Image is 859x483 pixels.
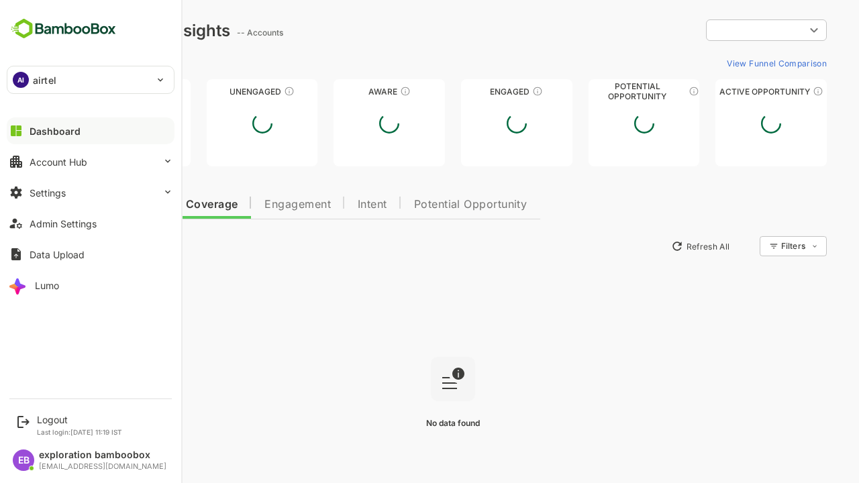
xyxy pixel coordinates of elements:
[287,87,398,97] div: Aware
[668,87,780,97] div: Active Opportunity
[7,117,174,144] button: Dashboard
[237,86,248,97] div: These accounts have not shown enough engagement and need nurturing
[7,272,174,299] button: Lumo
[414,87,525,97] div: Engaged
[353,86,364,97] div: These accounts have just entered the buying cycle and need further nurturing
[39,462,166,471] div: [EMAIL_ADDRESS][DOMAIN_NAME]
[37,428,122,436] p: Last login: [DATE] 11:19 IST
[30,249,85,260] div: Data Upload
[485,86,496,97] div: These accounts are warm, further nurturing would qualify them to MQAs
[35,280,59,291] div: Lumo
[7,179,174,206] button: Settings
[7,66,174,93] div: AIairtel
[7,241,174,268] button: Data Upload
[379,418,433,428] span: No data found
[734,241,758,251] div: Filters
[217,199,284,210] span: Engagement
[7,16,120,42] img: BambooboxFullLogoMark.5f36c76dfaba33ec1ec1367b70bb1252.svg
[39,449,166,461] div: exploration bamboobox
[7,210,174,237] button: Admin Settings
[46,199,191,210] span: Data Quality and Coverage
[109,86,120,97] div: These accounts have not been engaged with for a defined time period
[311,199,340,210] span: Intent
[160,87,271,97] div: Unengaged
[13,449,34,471] div: EB
[190,28,240,38] ag: -- Accounts
[13,72,29,88] div: AI
[30,156,87,168] div: Account Hub
[618,235,689,257] button: Refresh All
[37,414,122,425] div: Logout
[32,234,130,258] button: New Insights
[659,18,780,42] div: ​
[33,73,56,87] p: airtel
[30,187,66,199] div: Settings
[642,86,652,97] div: These accounts are MQAs and can be passed on to Inside Sales
[7,148,174,175] button: Account Hub
[32,21,183,40] div: Dashboard Insights
[367,199,481,210] span: Potential Opportunity
[766,86,776,97] div: These accounts have open opportunities which might be at any of the Sales Stages
[32,87,144,97] div: Unreached
[733,234,780,258] div: Filters
[30,125,81,137] div: Dashboard
[30,218,97,229] div: Admin Settings
[542,87,653,97] div: Potential Opportunity
[674,52,780,74] button: View Funnel Comparison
